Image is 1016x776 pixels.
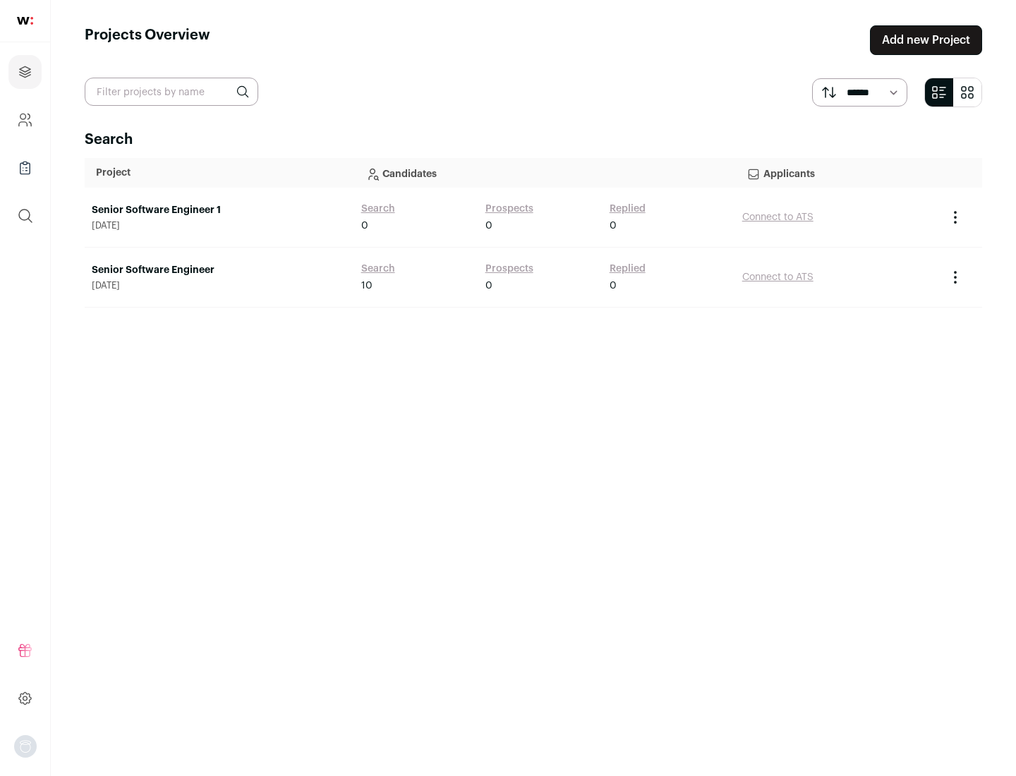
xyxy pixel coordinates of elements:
[17,17,33,25] img: wellfound-shorthand-0d5821cbd27db2630d0214b213865d53afaa358527fdda9d0ea32b1df1b89c2c.svg
[85,78,258,106] input: Filter projects by name
[85,130,982,150] h2: Search
[361,202,395,216] a: Search
[947,209,964,226] button: Project Actions
[610,279,617,293] span: 0
[361,219,368,233] span: 0
[85,25,210,55] h1: Projects Overview
[870,25,982,55] a: Add new Project
[610,219,617,233] span: 0
[485,262,533,276] a: Prospects
[96,166,343,180] p: Project
[485,202,533,216] a: Prospects
[92,220,347,231] span: [DATE]
[92,203,347,217] a: Senior Software Engineer 1
[947,269,964,286] button: Project Actions
[485,279,492,293] span: 0
[92,280,347,291] span: [DATE]
[361,279,373,293] span: 10
[14,735,37,758] img: nopic.png
[610,202,646,216] a: Replied
[92,263,347,277] a: Senior Software Engineer
[14,735,37,758] button: Open dropdown
[8,151,42,185] a: Company Lists
[365,159,724,187] p: Candidates
[742,212,814,222] a: Connect to ATS
[485,219,492,233] span: 0
[610,262,646,276] a: Replied
[361,262,395,276] a: Search
[742,272,814,282] a: Connect to ATS
[746,159,929,187] p: Applicants
[8,103,42,137] a: Company and ATS Settings
[8,55,42,89] a: Projects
